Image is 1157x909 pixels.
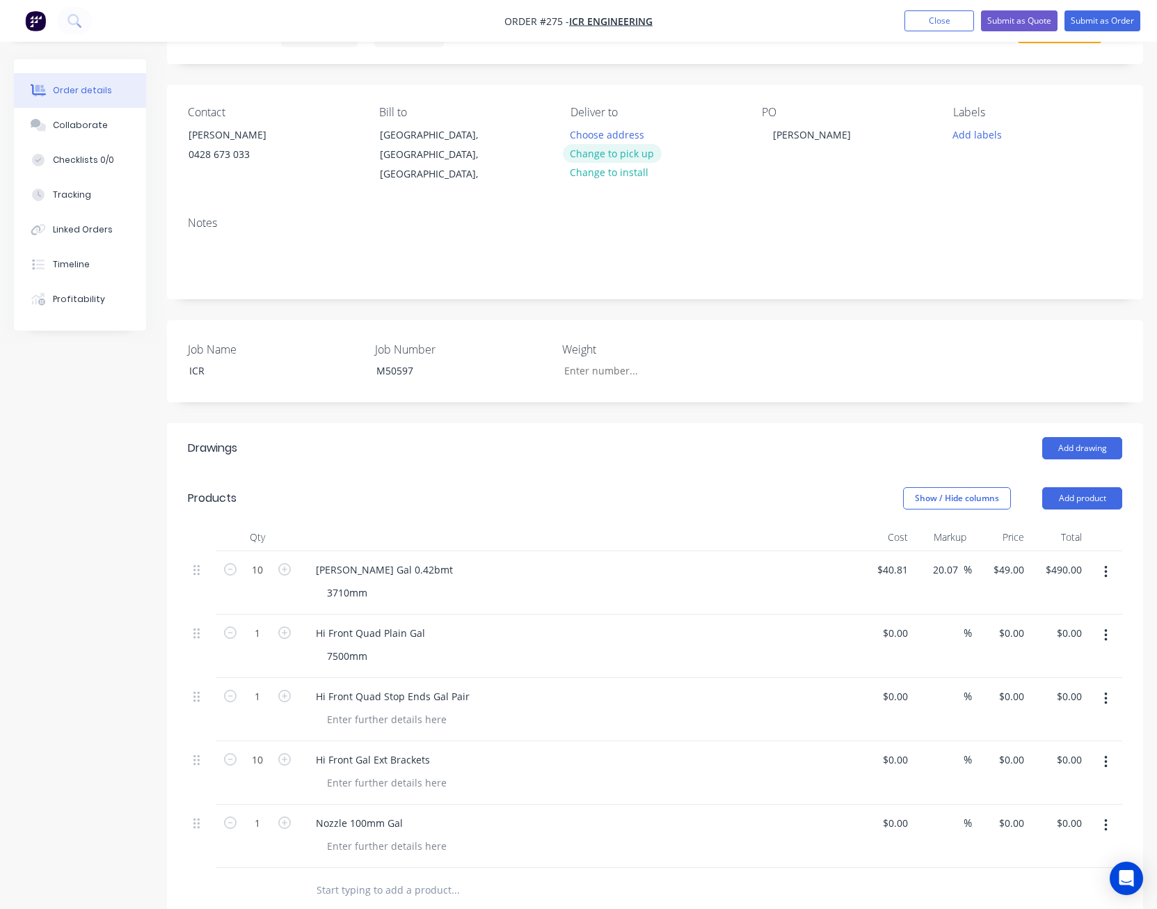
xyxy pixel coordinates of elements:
div: Labels [953,106,1122,119]
a: ICR Engineering [569,15,653,28]
div: [GEOGRAPHIC_DATA], [GEOGRAPHIC_DATA], [GEOGRAPHIC_DATA], [380,125,495,184]
div: Timeline [53,258,90,271]
div: [GEOGRAPHIC_DATA], [GEOGRAPHIC_DATA], [GEOGRAPHIC_DATA], [368,125,507,184]
button: Tracking [14,177,146,212]
button: Profitability [14,282,146,317]
input: Enter number... [552,361,736,381]
div: Checklists 0/0 [53,154,114,166]
div: 0428 673 033 [189,145,304,164]
div: Nozzle 100mm Gal [305,813,414,833]
div: Hi Front Quad Stop Ends Gal Pair [305,686,481,706]
div: 7500mm [316,646,378,666]
span: % [964,625,972,641]
button: Add labels [945,125,1010,143]
div: [PERSON_NAME]0428 673 033 [177,125,316,169]
button: Show / Hide columns [903,487,1011,509]
span: % [964,562,972,578]
button: Checklists 0/0 [14,143,146,177]
div: Qty [216,523,299,551]
button: Change to pick up [563,144,662,163]
div: Products [188,490,237,507]
div: Notes [188,216,1122,230]
button: Choose address [563,125,652,143]
div: Order details [53,84,112,97]
div: Tracking [53,189,91,201]
div: Markup [913,523,971,551]
button: Submit as Order [1064,10,1140,31]
button: Close [904,10,974,31]
span: % [964,752,972,768]
label: Weight [562,341,736,358]
div: [PERSON_NAME] Gal 0.42bmt [305,560,464,580]
button: Submit as Quote [981,10,1058,31]
div: ICR [178,361,352,381]
button: Change to install [563,163,656,182]
div: Price [972,523,1030,551]
div: Open Intercom Messenger [1110,862,1143,895]
div: Collaborate [53,119,108,132]
div: Linked Orders [53,223,113,236]
div: Deliver to [570,106,740,119]
div: Hi Front Quad Plain Gal [305,623,436,643]
button: Order details [14,73,146,108]
div: [PERSON_NAME] [762,125,862,145]
span: Order #275 - [504,15,569,28]
button: Add drawing [1042,437,1122,459]
span: % [964,688,972,704]
input: Start typing to add a product... [316,876,594,904]
div: [PERSON_NAME] [189,125,304,145]
div: PO [762,106,931,119]
label: Job Name [188,341,362,358]
button: Linked Orders [14,212,146,247]
label: Job Number [375,341,549,358]
div: M50597 [365,361,539,381]
span: % [964,815,972,831]
div: Bill to [379,106,548,119]
div: Drawings [188,440,237,457]
button: Timeline [14,247,146,282]
div: Cost [856,523,913,551]
div: Hi Front Gal Ext Brackets [305,750,441,770]
button: Add product [1042,487,1122,509]
div: Profitability [53,293,105,306]
div: Contact [188,106,357,119]
div: 3710mm [316,583,378,603]
img: Factory [25,10,46,31]
div: Total [1030,523,1087,551]
button: Collaborate [14,108,146,143]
